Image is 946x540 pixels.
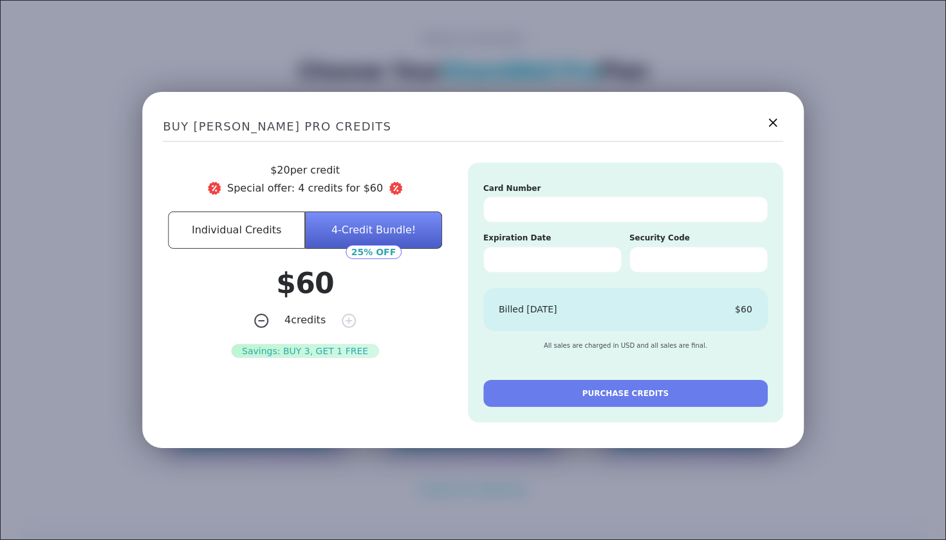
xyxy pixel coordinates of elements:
iframe: Secure expiration date input frame [494,255,611,266]
div: 25% OFF [346,245,402,259]
h5: Card Number [483,183,768,194]
h5: Expiration Date [483,233,622,244]
span: All sales are charged in USD and all sales are final. [544,341,707,350]
h4: $ 60 [276,264,334,303]
h2: BUY [PERSON_NAME] PRO CREDITS [163,113,783,142]
button: Individual Credits [168,212,305,249]
div: $ 60 [735,303,752,316]
iframe: Secure card number input frame [494,205,757,216]
span: PURCHASE CREDITS [582,388,669,399]
div: Billed [DATE] [499,303,557,316]
span: 4 credit s [284,313,326,328]
p: $ 20 per credit [163,163,447,178]
span: Special offer: 4 credits for $ 60 [163,181,447,196]
h5: Security Code [629,233,768,244]
button: 4-Credit Bundle! [305,212,442,249]
iframe: Secure CVC input frame [640,255,757,266]
button: PURCHASE CREDITS [483,380,768,407]
div: Savings: BUY 3, GET 1 FREE [231,344,379,358]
